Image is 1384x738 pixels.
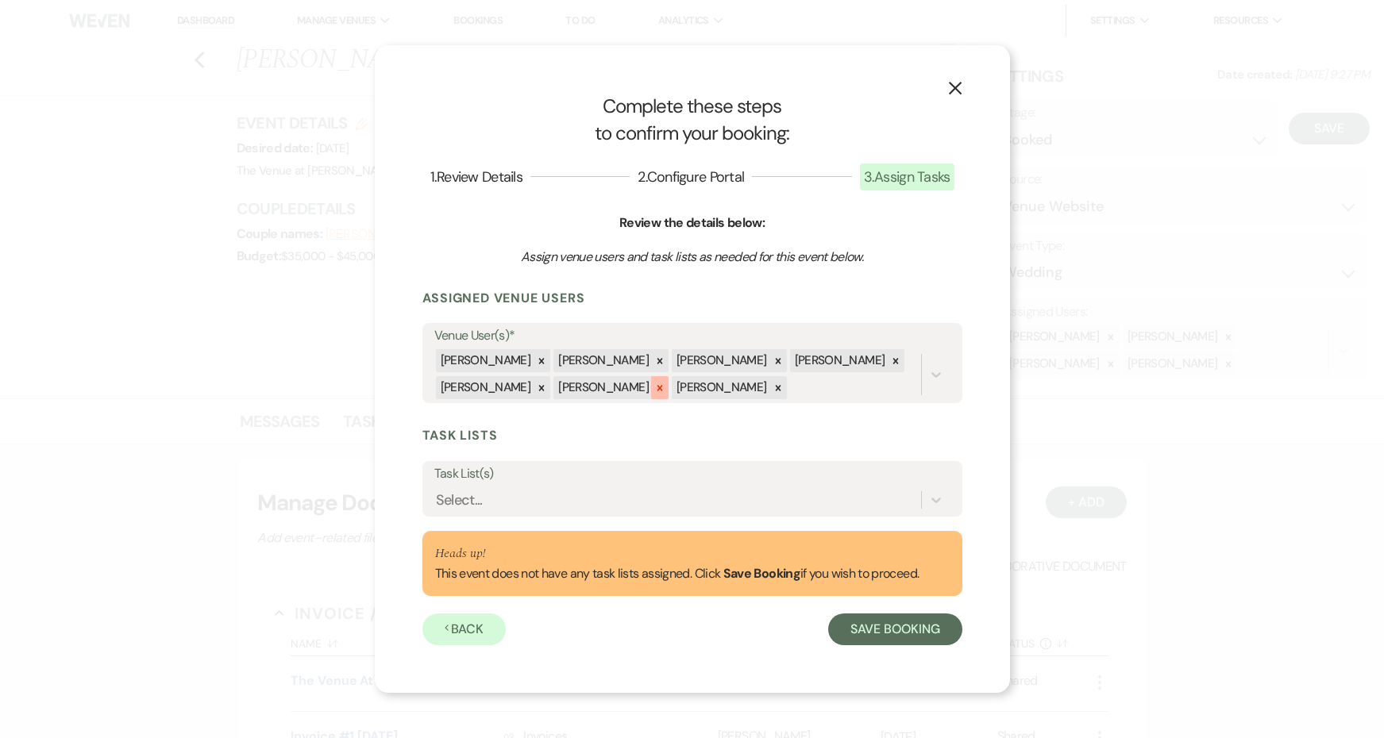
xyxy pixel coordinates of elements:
h3: Task Lists [422,427,962,444]
div: [PERSON_NAME] [790,349,888,372]
div: [PERSON_NAME] [436,349,534,372]
h3: Assigned Venue Users [422,290,962,307]
div: [PERSON_NAME] [553,376,651,399]
button: 2.Configure Portal [630,170,752,184]
div: [PERSON_NAME] [436,376,534,399]
button: 3.Assign Tasks [852,170,962,184]
button: Save Booking [828,613,962,645]
h6: Review the details below: [422,214,962,232]
h1: Complete these steps to confirm your booking: [422,93,962,146]
button: Back [422,613,507,645]
div: [PERSON_NAME] [672,376,769,399]
div: [PERSON_NAME] [672,349,769,372]
span: 1 . Review Details [430,167,522,186]
button: 1.Review Details [422,170,530,184]
b: Save Booking [723,565,800,582]
div: This event does not have any task lists assigned. Click if you wish to proceed. [435,544,919,583]
p: Heads up! [435,544,919,564]
h3: Assign venue users and task lists as needed for this event below. [476,248,908,266]
span: 2 . Configure Portal [638,167,744,186]
label: Venue User(s)* [434,325,950,348]
label: Task List(s) [434,463,950,486]
div: Select... [436,490,483,511]
span: 3 . Assign Tasks [860,163,954,190]
div: [PERSON_NAME] [553,349,651,372]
